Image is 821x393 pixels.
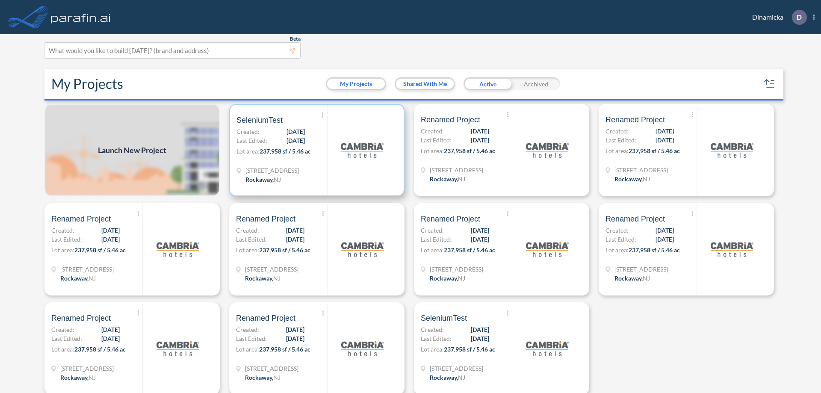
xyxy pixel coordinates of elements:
span: 321 Mt Hope Ave [60,265,114,274]
span: [DATE] [286,325,304,334]
span: 321 Mt Hope Ave [430,265,483,274]
div: Rockaway, NJ [614,274,650,283]
span: [DATE] [101,235,120,244]
button: sort [763,77,777,91]
button: Shared With Me [396,79,454,89]
span: [DATE] [656,127,674,136]
span: Last Edited: [236,235,267,244]
span: Renamed Project [236,313,295,323]
span: [DATE] [286,127,305,136]
span: Rockaway , [614,175,643,183]
span: [DATE] [286,235,304,244]
span: [DATE] [101,325,120,334]
span: 321 Mt Hope Ave [245,166,299,175]
span: NJ [458,374,465,381]
span: Lot area: [605,147,629,154]
span: 237,958 sf / 5.46 ac [260,148,311,155]
span: NJ [643,175,650,183]
span: [DATE] [471,127,489,136]
span: Last Edited: [51,334,82,343]
span: 237,958 sf / 5.46 ac [74,246,126,254]
span: Renamed Project [605,214,665,224]
div: Dinamicka [739,10,815,25]
span: 321 Mt Hope Ave [614,265,668,274]
div: Rockaway, NJ [245,274,281,283]
span: Renamed Project [236,214,295,224]
span: 237,958 sf / 5.46 ac [629,246,680,254]
div: Active [464,77,512,90]
span: 237,958 sf / 5.46 ac [259,346,310,353]
span: 321 Mt Hope Ave [60,364,114,373]
span: Lot area: [605,246,629,254]
span: 237,958 sf / 5.46 ac [629,147,680,154]
span: NJ [89,275,96,282]
span: [DATE] [286,226,304,235]
span: Created: [421,127,444,136]
span: Lot area: [51,246,74,254]
div: Rockaway, NJ [60,373,96,382]
span: [DATE] [101,226,120,235]
span: [DATE] [471,226,489,235]
span: [DATE] [286,136,305,145]
span: [DATE] [101,334,120,343]
div: Rockaway, NJ [430,174,465,183]
span: 321 Mt Hope Ave [245,364,298,373]
span: NJ [89,374,96,381]
img: logo [526,327,569,370]
span: Beta [290,35,301,42]
span: SeleniumTest [236,115,283,125]
img: logo [526,228,569,271]
span: 321 Mt Hope Ave [245,265,298,274]
img: logo [341,327,384,370]
span: [DATE] [471,136,489,145]
span: NJ [273,374,281,381]
img: add [44,104,220,196]
span: Created: [605,127,629,136]
span: Last Edited: [236,136,267,145]
span: 321 Mt Hope Ave [614,165,668,174]
span: Lot area: [236,246,259,254]
span: Rockaway , [245,275,273,282]
span: [DATE] [656,226,674,235]
div: Rockaway, NJ [245,175,281,184]
span: [DATE] [656,235,674,244]
span: Renamed Project [51,214,111,224]
span: [DATE] [471,235,489,244]
span: SeleniumTest [421,313,467,323]
span: NJ [458,175,465,183]
span: [DATE] [656,136,674,145]
span: Created: [421,226,444,235]
img: logo [157,228,199,271]
div: Rockaway, NJ [614,174,650,183]
h2: My Projects [51,76,123,92]
span: 237,958 sf / 5.46 ac [259,246,310,254]
span: Rockaway , [60,275,89,282]
span: 237,958 sf / 5.46 ac [444,346,495,353]
span: Rockaway , [245,176,274,183]
span: Last Edited: [605,136,636,145]
span: 237,958 sf / 5.46 ac [444,147,495,154]
span: NJ [643,275,650,282]
span: Renamed Project [51,313,111,323]
span: Last Edited: [421,136,452,145]
img: logo [341,228,384,271]
span: Created: [51,226,74,235]
span: Lot area: [236,346,259,353]
span: [DATE] [286,334,304,343]
span: Created: [421,325,444,334]
img: logo [157,327,199,370]
div: Rockaway, NJ [430,373,465,382]
button: My Projects [327,79,385,89]
span: NJ [273,275,281,282]
span: Lot area: [421,246,444,254]
span: 237,958 sf / 5.46 ac [444,246,495,254]
span: [DATE] [471,325,489,334]
span: Lot area: [236,148,260,155]
span: Lot area: [421,147,444,154]
span: Renamed Project [421,214,480,224]
span: Last Edited: [421,334,452,343]
span: Rockaway , [430,374,458,381]
div: Rockaway, NJ [430,274,465,283]
span: Created: [236,325,259,334]
span: 321 Mt Hope Ave [430,364,483,373]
